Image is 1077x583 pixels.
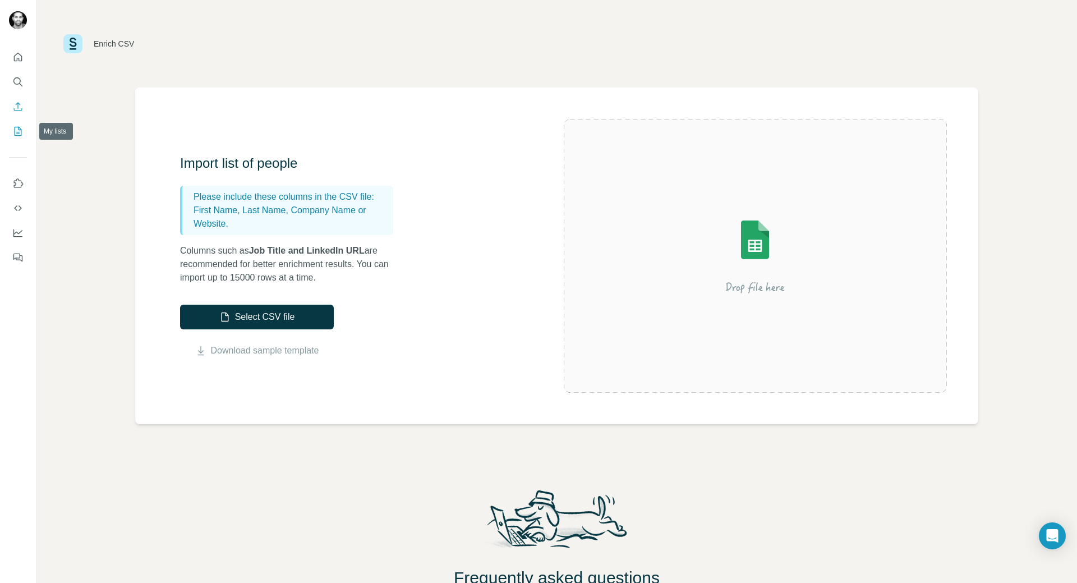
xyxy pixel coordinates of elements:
span: Job Title and LinkedIn URL [249,246,365,255]
button: Search [9,72,27,92]
a: Download sample template [211,344,319,357]
button: Feedback [9,247,27,268]
p: Columns such as are recommended for better enrichment results. You can import up to 15000 rows at... [180,244,404,284]
p: Please include these columns in the CSV file: [194,190,389,204]
button: My lists [9,121,27,141]
img: Avatar [9,11,27,29]
div: Open Intercom Messenger [1039,522,1066,549]
button: Dashboard [9,223,27,243]
p: First Name, Last Name, Company Name or Website. [194,204,389,231]
button: Enrich CSV [9,97,27,117]
img: Surfe Logo [63,34,82,53]
button: Use Surfe on LinkedIn [9,173,27,194]
button: Use Surfe API [9,198,27,218]
img: Surfe Illustration - Drop file here or select below [654,189,856,323]
div: Enrich CSV [94,38,134,49]
button: Quick start [9,47,27,67]
img: Surfe Mascot Illustration [476,487,638,559]
button: Download sample template [180,344,334,357]
h3: Import list of people [180,154,404,172]
button: Select CSV file [180,305,334,329]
